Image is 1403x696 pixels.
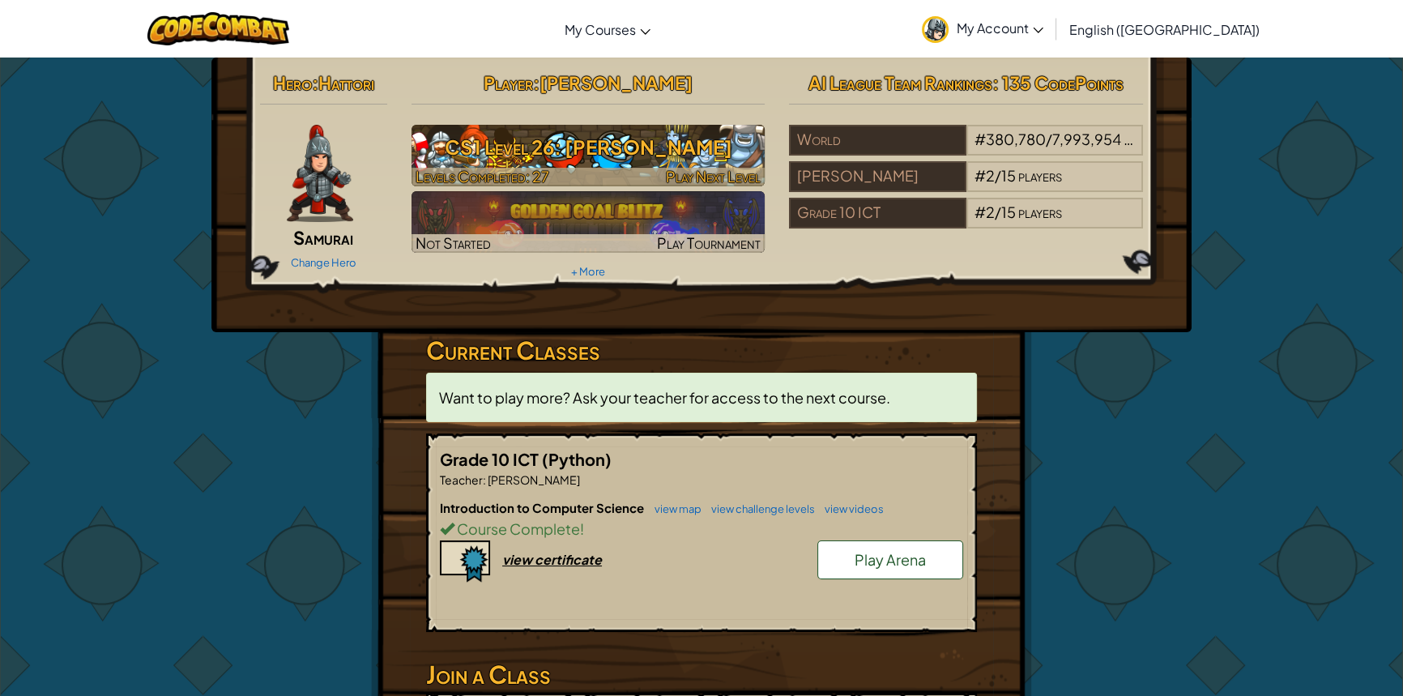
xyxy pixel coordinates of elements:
[557,7,659,51] a: My Courses
[416,233,491,252] span: Not Started
[440,551,602,568] a: view certificate
[1046,130,1052,148] span: /
[1061,7,1268,51] a: English ([GEOGRAPHIC_DATA])
[914,3,1051,54] a: My Account
[666,167,761,186] span: Play Next Level
[293,226,353,249] span: Samurai
[995,203,1001,221] span: /
[571,265,605,278] a: + More
[703,502,815,515] a: view challenge levels
[789,125,966,156] div: World
[1069,21,1260,38] span: English ([GEOGRAPHIC_DATA])
[580,519,584,538] span: !
[992,71,1124,94] span: : 135 CodePoints
[855,550,926,569] span: Play Arena
[565,21,636,38] span: My Courses
[789,198,966,228] div: Grade 10 ICT
[147,12,289,45] img: CodeCombat logo
[974,130,986,148] span: #
[440,500,646,515] span: Introduction to Computer Science
[502,551,602,568] div: view certificate
[922,16,949,43] img: avatar
[412,125,765,186] a: Play Next Level
[287,125,353,222] img: samurai.pose.png
[957,19,1043,36] span: My Account
[974,203,986,221] span: #
[412,191,765,253] img: Golden Goal
[426,656,977,693] h3: Join a Class
[273,71,312,94] span: Hero
[416,167,549,186] span: Levels Completed: 27
[440,540,490,583] img: certificate-icon.png
[542,449,612,469] span: (Python)
[986,166,995,185] span: 2
[1018,166,1062,185] span: players
[483,472,486,487] span: :
[808,71,992,94] span: AI League Team Rankings
[454,519,580,538] span: Course Complete
[986,130,1046,148] span: 380,780
[412,191,765,253] a: Not StartedPlay Tournament
[318,71,374,94] span: Hattori
[291,256,356,269] a: Change Hero
[986,203,995,221] span: 2
[789,140,1143,159] a: World#380,780/7,993,954players
[974,166,986,185] span: #
[486,472,580,487] span: [PERSON_NAME]
[817,502,884,515] a: view videos
[533,71,539,94] span: :
[789,161,966,192] div: [PERSON_NAME]
[1052,130,1121,148] span: 7,993,954
[789,213,1143,232] a: Grade 10 ICT#2/15players
[646,502,701,515] a: view map
[426,332,977,369] h3: Current Classes
[657,233,761,252] span: Play Tournament
[440,472,483,487] span: Teacher
[312,71,318,94] span: :
[789,177,1143,195] a: [PERSON_NAME]#2/15players
[440,449,542,469] span: Grade 10 ICT
[539,71,693,94] span: [PERSON_NAME]
[412,125,765,186] img: CS1 Level 26: Wakka Maul
[439,388,890,407] span: Want to play more? Ask your teacher for access to the next course.
[995,166,1001,185] span: /
[412,129,765,165] h3: CS1 Level 26: [PERSON_NAME]
[484,71,533,94] span: Player
[1001,203,1016,221] span: 15
[1018,203,1062,221] span: players
[1001,166,1016,185] span: 15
